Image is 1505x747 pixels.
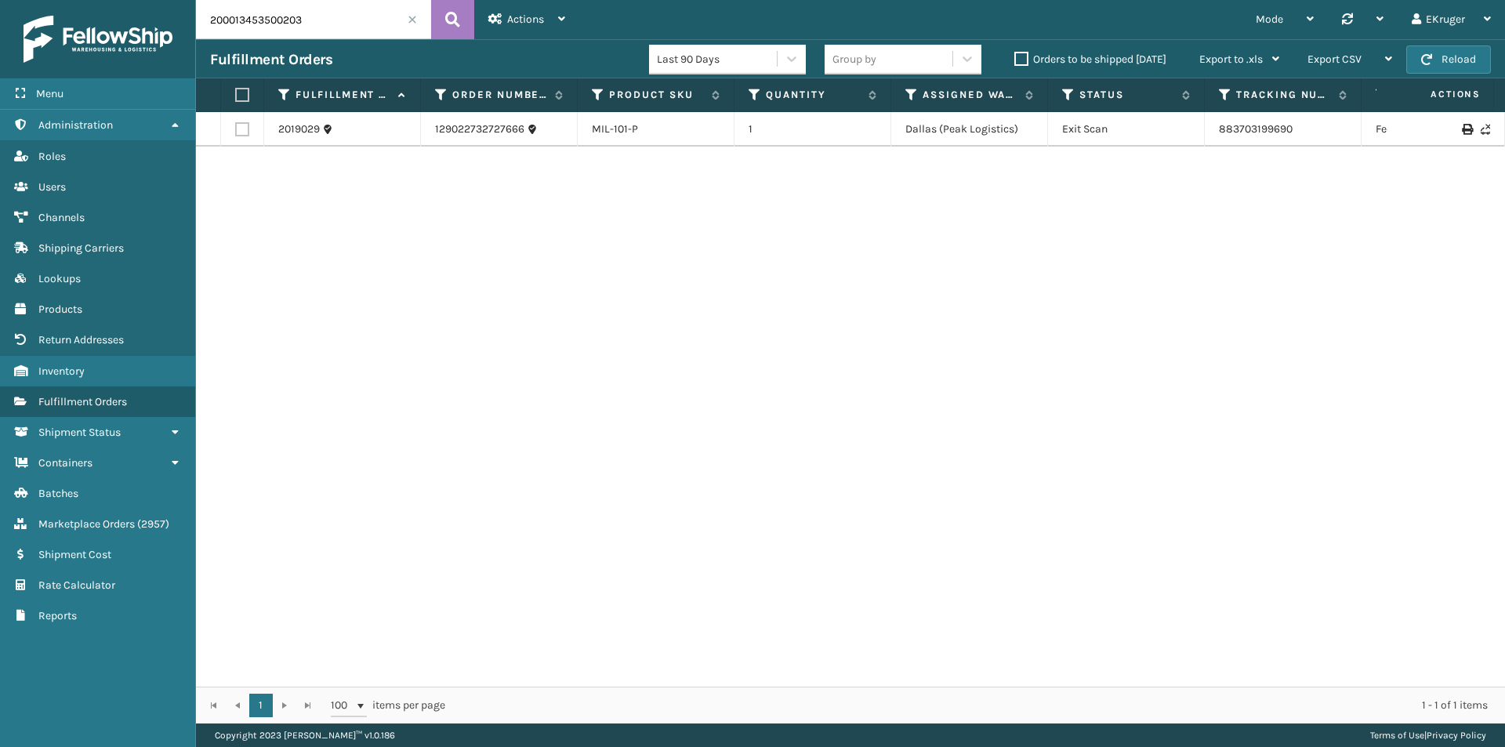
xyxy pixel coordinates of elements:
[38,548,111,561] span: Shipment Cost
[1199,53,1263,66] span: Export to .xls
[435,121,524,137] a: 129022732727666
[734,112,891,147] td: 1
[331,698,354,713] span: 100
[1427,730,1486,741] a: Privacy Policy
[507,13,544,26] span: Actions
[278,121,320,137] a: 2019029
[657,51,778,67] div: Last 90 Days
[38,426,121,439] span: Shipment Status
[38,609,77,622] span: Reports
[1307,53,1362,66] span: Export CSV
[1219,122,1293,136] a: 883703199690
[1079,88,1174,102] label: Status
[592,122,638,136] a: MIL-101-P
[467,698,1488,713] div: 1 - 1 of 1 items
[1370,730,1424,741] a: Terms of Use
[891,112,1048,147] td: Dallas (Peak Logistics)
[609,88,704,102] label: Product SKU
[1048,112,1205,147] td: Exit Scan
[923,88,1017,102] label: Assigned Warehouse
[249,694,273,717] a: 1
[1014,53,1166,66] label: Orders to be shipped [DATE]
[1462,124,1471,135] i: Print Label
[1381,82,1490,107] span: Actions
[296,88,390,102] label: Fulfillment Order Id
[1406,45,1491,74] button: Reload
[38,456,92,470] span: Containers
[38,364,85,378] span: Inventory
[38,303,82,316] span: Products
[38,517,135,531] span: Marketplace Orders
[1256,13,1283,26] span: Mode
[38,272,81,285] span: Lookups
[215,723,395,747] p: Copyright 2023 [PERSON_NAME]™ v 1.0.186
[766,88,861,102] label: Quantity
[137,517,169,531] span: ( 2957 )
[1481,124,1490,135] i: Never Shipped
[38,180,66,194] span: Users
[38,487,78,500] span: Batches
[452,88,547,102] label: Order Number
[331,694,445,717] span: items per page
[38,241,124,255] span: Shipping Carriers
[38,150,66,163] span: Roles
[36,87,63,100] span: Menu
[38,578,115,592] span: Rate Calculator
[38,333,124,346] span: Return Addresses
[38,395,127,408] span: Fulfillment Orders
[1236,88,1331,102] label: Tracking Number
[24,16,172,63] img: logo
[38,211,85,224] span: Channels
[832,51,876,67] div: Group by
[38,118,113,132] span: Administration
[210,50,332,69] h3: Fulfillment Orders
[1370,723,1486,747] div: |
